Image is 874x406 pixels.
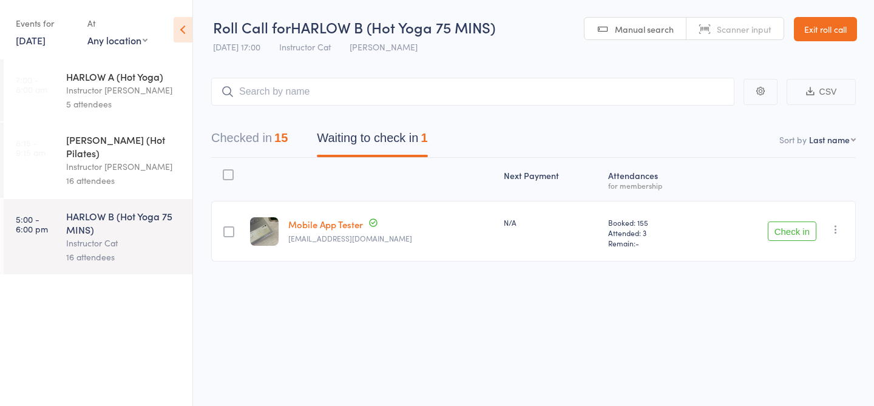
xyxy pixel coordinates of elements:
span: Manual search [615,23,674,35]
div: 15 [274,131,288,144]
div: 16 attendees [66,250,182,264]
span: Booked: 155 [608,217,701,228]
div: N/A [504,217,598,228]
div: Instructor [PERSON_NAME] [66,160,182,174]
span: Roll Call for [213,17,291,37]
div: Events for [16,13,75,33]
button: Check in [768,222,816,241]
label: Sort by [779,134,807,146]
span: Attended: 3 [608,228,701,238]
small: tahlia+test@clubworx.com [288,234,493,243]
a: [DATE] [16,33,46,47]
a: Mobile App Tester [288,218,363,231]
button: CSV [787,79,856,105]
div: Next Payment [499,163,603,195]
div: HARLOW A (Hot Yoga) [66,70,182,83]
span: Scanner input [717,23,771,35]
span: Instructor Cat [279,41,331,53]
span: Remain: [608,238,701,248]
div: HARLOW B (Hot Yoga 75 MINS) [66,209,182,236]
button: Checked in15 [211,125,288,157]
div: Atten­dances [603,163,706,195]
span: HARLOW B (Hot Yoga 75 MINS) [291,17,495,37]
time: 5:00 - 6:00 pm [16,214,48,234]
div: 1 [421,131,427,144]
span: [DATE] 17:00 [213,41,260,53]
a: 5:00 -6:00 pmHARLOW B (Hot Yoga 75 MINS)Instructor Cat16 attendees [4,199,192,274]
a: Exit roll call [794,17,857,41]
time: 8:15 - 9:15 am [16,138,46,157]
div: for membership [608,181,701,189]
input: Search by name [211,78,734,106]
button: Waiting to check in1 [317,125,427,157]
img: image1730711661.png [250,217,279,246]
time: 7:00 - 8:00 am [16,75,47,94]
div: 5 attendees [66,97,182,111]
div: Any location [87,33,147,47]
div: Instructor [PERSON_NAME] [66,83,182,97]
div: Instructor Cat [66,236,182,250]
div: Last name [809,134,850,146]
div: 16 attendees [66,174,182,188]
div: [PERSON_NAME] (Hot Pilates) [66,133,182,160]
span: [PERSON_NAME] [350,41,418,53]
a: 8:15 -9:15 am[PERSON_NAME] (Hot Pilates)Instructor [PERSON_NAME]16 attendees [4,123,192,198]
a: 7:00 -8:00 amHARLOW A (Hot Yoga)Instructor [PERSON_NAME]5 attendees [4,59,192,121]
div: At [87,13,147,33]
span: - [635,238,639,248]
